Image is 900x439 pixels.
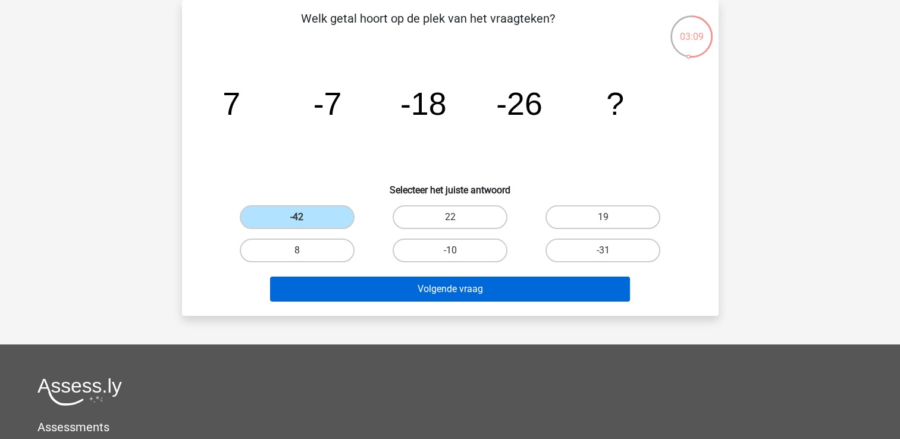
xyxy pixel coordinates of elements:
tspan: -26 [496,86,542,121]
tspan: 7 [222,86,240,121]
button: Volgende vraag [270,277,630,302]
label: 22 [393,205,507,229]
h6: Selecteer het juiste antwoord [201,175,700,196]
img: Assessly logo [37,378,122,406]
label: 19 [545,205,660,229]
tspan: ? [606,86,624,121]
tspan: -18 [400,86,446,121]
p: Welk getal hoort op de plek van het vraagteken? [201,10,655,45]
div: 03:09 [669,14,714,44]
label: 8 [240,239,355,262]
label: -31 [545,239,660,262]
tspan: -7 [313,86,341,121]
label: -10 [393,239,507,262]
label: -42 [240,205,355,229]
h5: Assessments [37,420,863,434]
